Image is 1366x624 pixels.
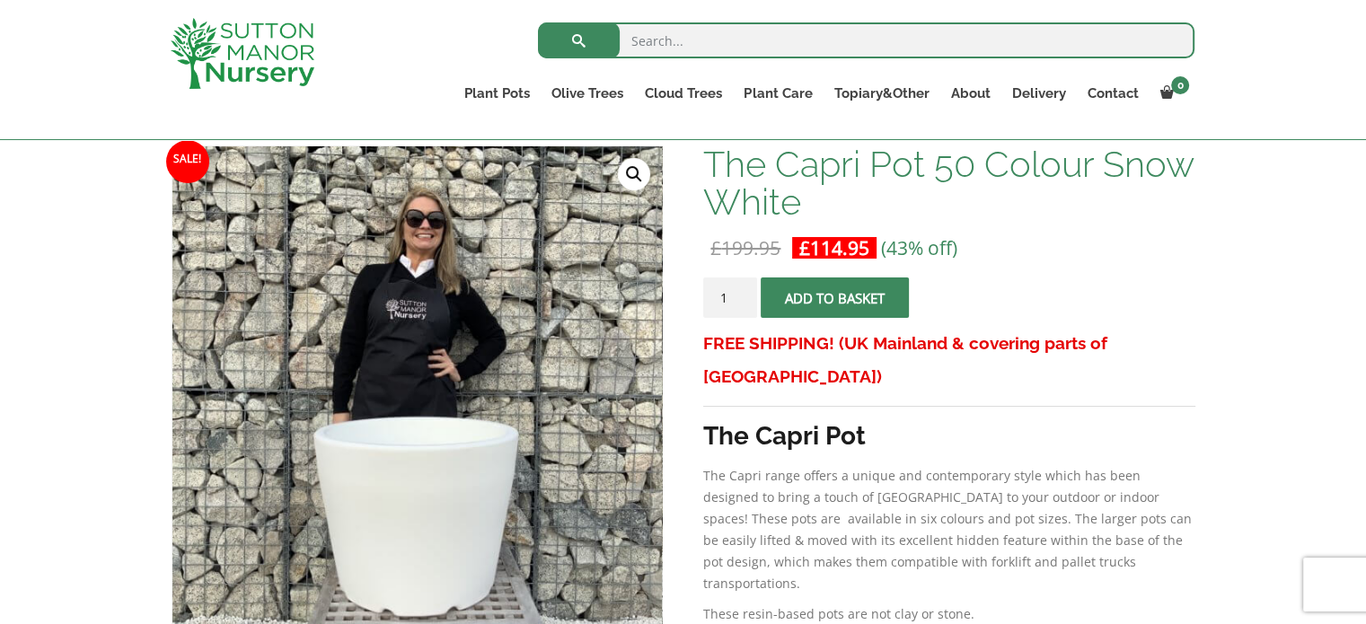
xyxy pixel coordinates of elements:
span: £ [710,235,721,260]
a: About [939,81,1000,106]
a: Olive Trees [541,81,634,106]
a: Contact [1076,81,1149,106]
a: Plant Pots [454,81,541,106]
button: Add to basket [761,277,909,318]
input: Product quantity [703,277,757,318]
strong: The Capri Pot [703,421,866,451]
span: Sale! [166,140,209,183]
a: 0 [1149,81,1194,106]
img: logo [171,18,314,89]
a: View full-screen image gallery [618,158,650,190]
p: The Capri range offers a unique and contemporary style which has been designed to bring a touch o... [703,465,1194,594]
input: Search... [538,22,1194,58]
span: 0 [1171,76,1189,94]
a: Cloud Trees [634,81,733,106]
span: (43% off) [881,235,957,260]
h3: FREE SHIPPING! (UK Mainland & covering parts of [GEOGRAPHIC_DATA]) [703,327,1194,393]
bdi: 199.95 [710,235,780,260]
bdi: 114.95 [799,235,869,260]
h1: The Capri Pot 50 Colour Snow White [703,145,1194,221]
a: Plant Care [733,81,823,106]
a: Delivery [1000,81,1076,106]
span: £ [799,235,810,260]
a: Topiary&Other [823,81,939,106]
